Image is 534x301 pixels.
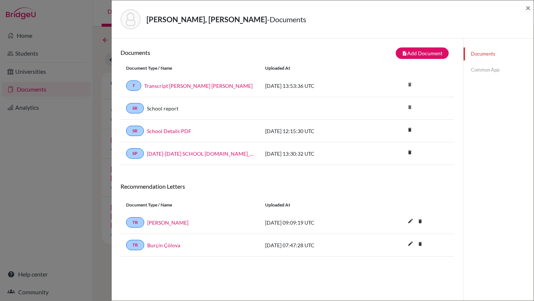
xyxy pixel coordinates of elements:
[121,65,260,72] div: Document Type / Name
[267,15,306,24] span: - Documents
[265,219,314,226] span: [DATE] 09:09:19 UTC
[396,47,449,59] button: note_addAdd Document
[121,183,454,190] h6: Recommendation Letters
[147,219,188,226] a: [PERSON_NAME]
[415,238,426,249] i: delete
[126,217,144,228] a: TR
[402,51,407,56] i: note_add
[415,216,426,227] i: delete
[464,47,534,60] a: Documents
[260,150,371,158] div: [DATE] 13:30:32 UTC
[404,147,415,158] i: delete
[404,125,415,135] a: delete
[404,79,415,90] i: delete
[126,240,144,250] a: TR
[260,202,371,208] div: Uploaded at
[404,148,415,158] a: delete
[464,63,534,76] a: Common App
[147,150,254,158] a: [DATE]-[DATE] SCHOOL [DOMAIN_NAME]_wide
[121,202,260,208] div: Document Type / Name
[265,242,314,248] span: [DATE] 07:47:28 UTC
[146,15,267,24] strong: [PERSON_NAME], [PERSON_NAME]
[147,241,180,249] a: Burçin Çölova
[121,49,287,56] h6: Documents
[404,124,415,135] i: delete
[525,2,531,13] span: ×
[404,216,417,227] button: edit
[404,239,417,250] button: edit
[144,82,253,90] a: Transcript [PERSON_NAME] [PERSON_NAME]
[260,82,371,90] div: [DATE] 13:53:36 UTC
[415,217,426,227] a: delete
[260,127,371,135] div: [DATE] 12:15:30 UTC
[126,80,141,91] a: T
[126,148,144,159] a: SP
[126,103,144,113] a: SR
[147,105,178,112] a: School report
[405,215,416,227] i: edit
[126,126,144,136] a: SR
[525,3,531,12] button: Close
[405,238,416,249] i: edit
[147,127,191,135] a: School Details PDF
[260,65,371,72] div: Uploaded at
[404,102,415,113] i: delete
[415,239,426,249] a: delete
